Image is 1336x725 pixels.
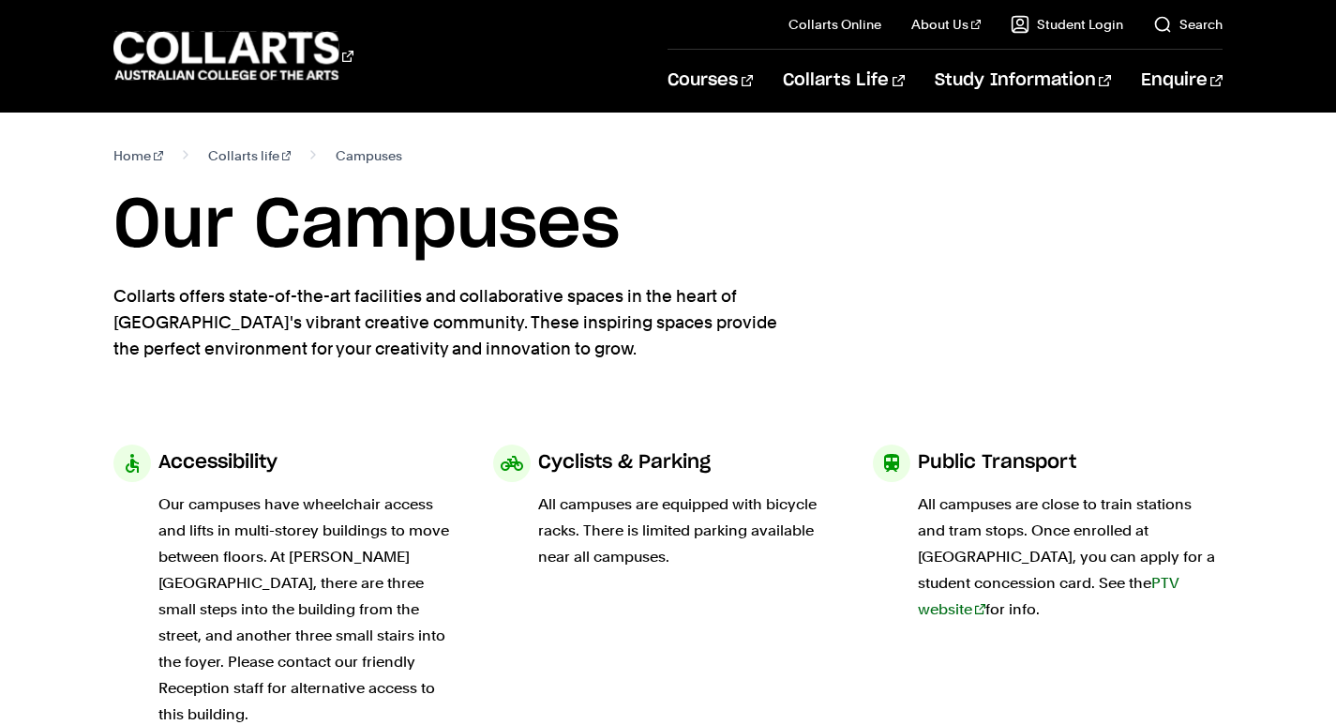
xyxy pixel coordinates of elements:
[935,50,1111,112] a: Study Information
[113,143,163,169] a: Home
[918,445,1076,480] h3: Public Transport
[668,50,753,112] a: Courses
[911,15,981,34] a: About Us
[1153,15,1223,34] a: Search
[336,143,402,169] span: Campuses
[113,184,1223,268] h1: Our Campuses
[1141,50,1223,112] a: Enquire
[1011,15,1123,34] a: Student Login
[208,143,292,169] a: Collarts life
[113,29,353,83] div: Go to homepage
[788,15,881,34] a: Collarts Online
[918,574,1178,618] a: PTV website
[918,491,1223,623] p: All campuses are close to train stations and tram stops. Once enrolled at [GEOGRAPHIC_DATA], you ...
[113,283,798,362] p: Collarts offers state-of-the-art facilities and collaborative spaces in the heart of [GEOGRAPHIC_...
[783,50,904,112] a: Collarts Life
[538,491,843,570] p: All campuses are equipped with bicycle racks. There is limited parking available near all campuses.
[538,445,711,480] h3: Cyclists & Parking
[158,445,278,480] h3: Accessibility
